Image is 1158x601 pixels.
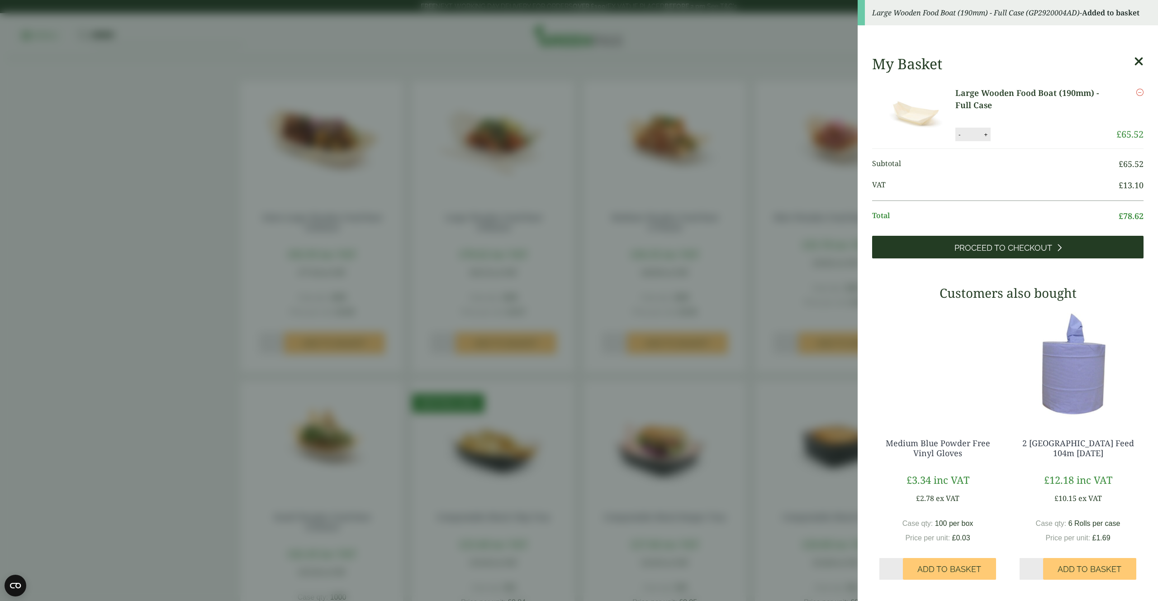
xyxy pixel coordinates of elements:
span: inc VAT [1077,473,1112,487]
span: Case qty: [902,520,933,527]
span: £ [1116,128,1121,140]
span: ex VAT [936,493,959,503]
span: £ [1119,210,1123,221]
bdi: 13.10 [1119,180,1144,191]
bdi: 78.62 [1119,210,1144,221]
span: Price per unit: [1045,534,1090,542]
span: ex VAT [1078,493,1102,503]
bdi: 1.69 [1092,534,1111,542]
button: Add to Basket [903,558,996,580]
span: Total [872,210,1119,222]
span: £ [1119,180,1123,191]
span: Proceed to Checkout [954,243,1052,253]
a: 2 [GEOGRAPHIC_DATA] Feed 104m [DATE] [1022,438,1134,458]
button: Open CMP widget [5,575,26,596]
bdi: 12.18 [1044,473,1074,487]
h2: My Basket [872,55,942,72]
span: 6 Rolls per case [1068,520,1120,527]
span: Add to Basket [1058,564,1121,574]
h3: Customers also bought [872,286,1144,301]
bdi: 0.03 [952,534,970,542]
span: Add to Basket [917,564,981,574]
span: Case qty: [1036,520,1067,527]
span: VAT [872,179,1119,191]
bdi: 3.34 [906,473,931,487]
span: £ [952,534,956,542]
span: £ [1054,493,1058,503]
span: Subtotal [872,158,1119,170]
bdi: 65.52 [1116,128,1144,140]
button: Add to Basket [1043,558,1136,580]
span: £ [1044,473,1049,487]
a: Medium Blue Powder Free Vinyl Gloves [886,438,990,458]
bdi: 65.52 [1119,158,1144,169]
span: £ [1092,534,1096,542]
img: 3630017-2-Ply-Blue-Centre-Feed-104m [1012,307,1144,420]
bdi: 2.78 [916,493,934,503]
span: 100 per box [935,520,973,527]
span: Price per unit: [905,534,950,542]
span: £ [1119,158,1123,169]
span: £ [916,493,920,503]
strong: Added to basket [1082,8,1139,18]
button: - [956,131,963,138]
span: £ [906,473,912,487]
span: inc VAT [934,473,969,487]
a: Remove this item [1136,87,1144,98]
a: Proceed to Checkout [872,236,1144,258]
em: Large Wooden Food Boat (190mm) - Full Case (GP2920004AD) [872,8,1080,18]
button: + [981,131,990,138]
bdi: 10.15 [1054,493,1077,503]
a: Large Wooden Food Boat (190mm) - Full Case [955,87,1116,111]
